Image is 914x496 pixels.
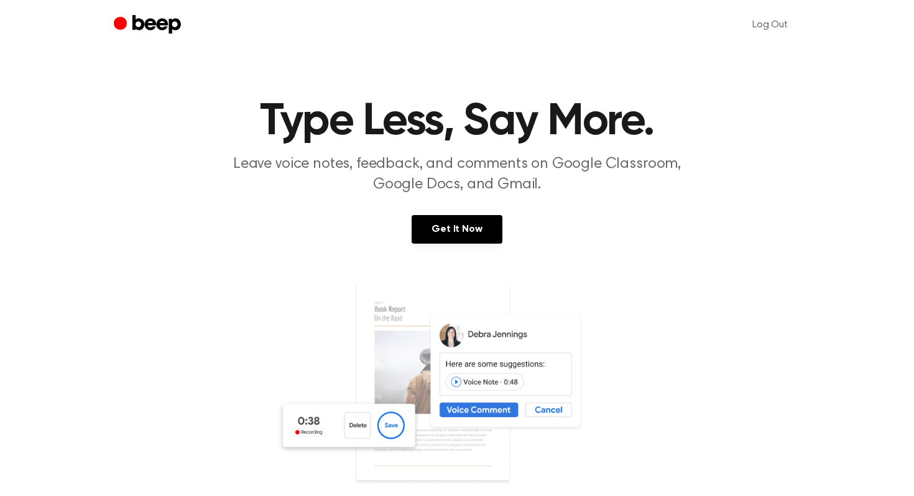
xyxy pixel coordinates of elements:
a: Log Out [740,10,800,40]
a: Get It Now [412,215,502,244]
h1: Type Less, Say More. [139,99,775,144]
a: Beep [114,13,184,37]
p: Leave voice notes, feedback, and comments on Google Classroom, Google Docs, and Gmail. [218,154,696,195]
